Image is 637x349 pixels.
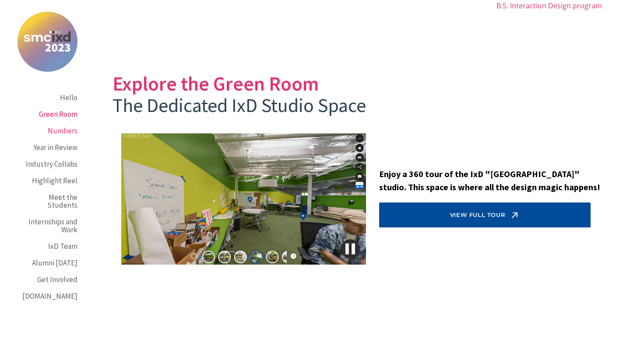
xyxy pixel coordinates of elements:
a: Get Involved [37,271,77,288]
a: Alumni [DATE] [32,255,77,271]
a: IxD Team [48,238,77,255]
div: Get Involved [37,276,77,283]
div: View full tour [450,212,505,219]
div: Numbers [48,127,77,135]
a: Hello [60,89,77,106]
a: Industry Collabs [26,156,77,172]
h4: Enjoy a 360 tour of the IxD "[GEOGRAPHIC_DATA]" studio. This space is where all the design magic ... [379,168,602,194]
div: Hello [60,94,77,101]
a: Year in Review [33,139,77,156]
h6: Explore the Green Room [113,73,619,95]
a: View full tour [379,202,591,227]
div: Green Room [39,110,77,118]
div: Year in Review [33,143,77,151]
div: Industry Collabs [26,160,77,168]
a: Green Room [39,106,77,122]
div: [DOMAIN_NAME] [22,292,77,300]
a: Internships and Work [18,213,77,238]
a: Meet the Students [18,189,77,213]
a: Numbers [48,122,77,139]
a: Highlight Reel [32,172,77,189]
div: Meet the Students [18,193,77,209]
img: Pause video [341,239,360,258]
div: Alumni [DATE] [32,259,77,267]
div: Highlight Reel [32,177,77,185]
div: Internships and Work [18,218,77,234]
div: IxD Team [48,242,77,250]
h4: The Dedicated IxD Studio Space [113,95,619,116]
a: [DOMAIN_NAME] [22,288,77,304]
